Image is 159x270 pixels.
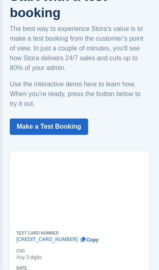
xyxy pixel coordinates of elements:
a: Make a Test Booking [10,119,88,135]
div: TEST CARD NUMBER [16,231,59,235]
div: Any 3 digits [16,255,42,260]
a: [CREDIT_CARD_NUMBER] [16,237,78,242]
div: CVC [16,249,25,253]
p: Use the interactive demo here to learn how. When you’re ready, press the button below to try it out. [10,79,149,109]
iframe: How to Place a Test Booking [16,151,143,231]
button: Copy [80,237,99,243]
p: The best way to experience Stora’s value is to make a test booking from the customer’s point of v... [10,24,149,73]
